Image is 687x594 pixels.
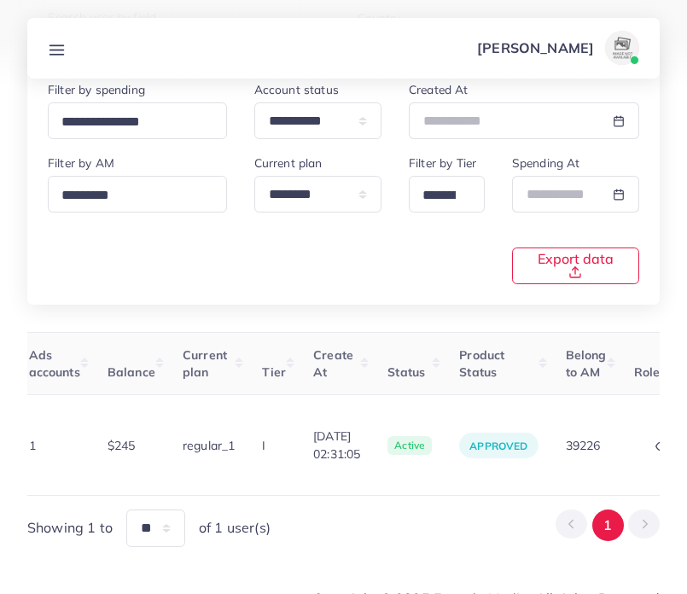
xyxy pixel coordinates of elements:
[512,247,639,284] button: Export data
[634,364,667,380] span: Roles
[183,438,235,453] span: regular_1
[262,438,265,453] span: I
[254,81,339,98] label: Account status
[387,364,425,380] span: Status
[48,102,227,139] div: Search for option
[592,510,624,541] button: Go to page 1
[48,81,145,98] label: Filter by spending
[48,154,114,172] label: Filter by AM
[108,438,136,453] span: $245
[48,176,227,213] div: Search for option
[29,347,80,380] span: Ads accounts
[313,347,353,380] span: Create At
[409,176,485,213] div: Search for option
[477,38,594,58] p: [PERSON_NAME]
[566,438,601,453] span: 39226
[55,183,205,209] input: Search for option
[566,347,607,380] span: Belong to AM
[55,109,205,136] input: Search for option
[605,31,639,65] img: avatar
[183,347,227,380] span: Current plan
[409,154,476,172] label: Filter by Tier
[108,364,155,380] span: Balance
[262,364,286,380] span: Tier
[469,440,527,452] span: approved
[199,518,271,538] span: of 1 user(s)
[533,252,618,279] span: Export data
[27,518,113,538] span: Showing 1 to
[409,81,469,98] label: Created At
[512,154,580,172] label: Spending At
[416,183,463,209] input: Search for option
[29,438,36,453] span: 1
[468,31,646,65] a: [PERSON_NAME]avatar
[313,428,360,463] span: [DATE] 02:31:05
[387,436,432,455] span: active
[556,510,660,541] ul: Pagination
[254,154,323,172] label: Current plan
[459,347,504,380] span: Product Status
